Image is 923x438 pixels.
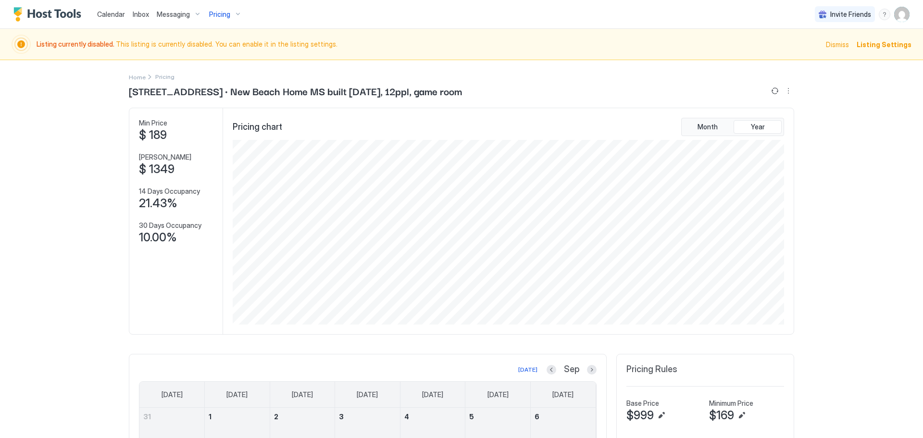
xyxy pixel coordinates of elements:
[139,196,177,211] span: 21.43%
[626,364,677,375] span: Pricing Rules
[139,187,200,196] span: 14 Days Occupancy
[487,390,509,399] span: [DATE]
[783,85,794,97] div: menu
[517,364,539,375] button: [DATE]
[587,365,597,375] button: Next month
[626,399,659,408] span: Base Price
[217,382,257,408] a: Monday
[681,118,784,136] div: tab-group
[139,230,177,245] span: 10.00%
[13,7,86,22] a: Host Tools Logo
[518,365,537,374] div: [DATE]
[357,390,378,399] span: [DATE]
[736,410,748,421] button: Edit
[339,413,344,421] span: 3
[155,73,175,80] span: Breadcrumb
[404,413,409,421] span: 4
[139,221,201,230] span: 30 Days Occupancy
[129,72,146,82] div: Breadcrumb
[152,382,192,408] a: Sunday
[547,365,556,375] button: Previous month
[465,408,530,425] a: September 5, 2025
[709,408,734,423] span: $169
[270,408,335,425] a: September 2, 2025
[698,123,718,131] span: Month
[97,10,125,18] span: Calendar
[709,399,753,408] span: Minimum Price
[143,413,151,421] span: 31
[274,413,278,421] span: 2
[129,74,146,81] span: Home
[97,9,125,19] a: Calendar
[129,72,146,82] a: Home
[543,382,583,408] a: Saturday
[531,408,596,425] a: September 6, 2025
[783,85,794,97] button: More options
[734,120,782,134] button: Year
[830,10,871,19] span: Invite Friends
[684,120,732,134] button: Month
[564,364,579,375] span: Sep
[162,390,183,399] span: [DATE]
[400,408,465,425] a: September 4, 2025
[133,10,149,18] span: Inbox
[139,128,167,142] span: $ 189
[282,382,323,408] a: Tuesday
[205,408,270,425] a: September 1, 2025
[292,390,313,399] span: [DATE]
[226,390,248,399] span: [DATE]
[139,153,191,162] span: [PERSON_NAME]
[478,382,518,408] a: Friday
[469,413,474,421] span: 5
[209,413,212,421] span: 1
[535,413,539,421] span: 6
[347,382,387,408] a: Wednesday
[335,408,400,425] a: September 3, 2025
[139,119,167,127] span: Min Price
[857,39,911,50] div: Listing Settings
[751,123,765,131] span: Year
[139,162,175,176] span: $ 1349
[552,390,574,399] span: [DATE]
[879,9,890,20] div: menu
[37,40,116,48] span: Listing currently disabled.
[422,390,443,399] span: [DATE]
[894,7,910,22] div: User profile
[37,40,820,49] span: This listing is currently disabled. You can enable it in the listing settings.
[129,84,462,98] span: [STREET_ADDRESS] · New Beach Home MS built [DATE], 12ppl, game room
[157,10,190,19] span: Messaging
[412,382,453,408] a: Thursday
[139,408,204,425] a: August 31, 2025
[826,39,849,50] div: Dismiss
[656,410,667,421] button: Edit
[626,408,654,423] span: $999
[133,9,149,19] a: Inbox
[209,10,230,19] span: Pricing
[233,122,282,133] span: Pricing chart
[769,85,781,97] button: Sync prices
